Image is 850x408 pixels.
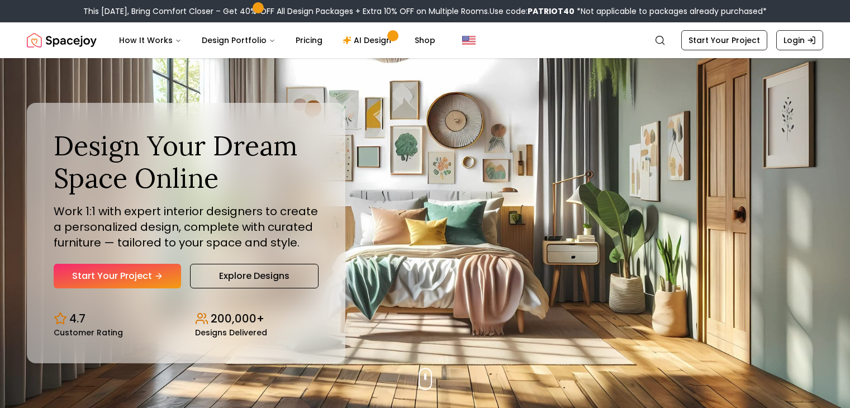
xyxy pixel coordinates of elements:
img: United States [462,34,476,47]
button: Design Portfolio [193,29,284,51]
a: Pricing [287,29,331,51]
p: 4.7 [69,311,86,326]
p: Work 1:1 with expert interior designers to create a personalized design, complete with curated fu... [54,203,319,250]
small: Designs Delivered [195,329,267,336]
small: Customer Rating [54,329,123,336]
img: Spacejoy Logo [27,29,97,51]
div: Design stats [54,302,319,336]
nav: Global [27,22,823,58]
b: PATRIOT40 [528,6,574,17]
a: Shop [406,29,444,51]
button: How It Works [110,29,191,51]
nav: Main [110,29,444,51]
a: Explore Designs [190,264,319,288]
a: Start Your Project [681,30,767,50]
a: Spacejoy [27,29,97,51]
p: 200,000+ [211,311,264,326]
h1: Design Your Dream Space Online [54,130,319,194]
span: *Not applicable to packages already purchased* [574,6,767,17]
a: Start Your Project [54,264,181,288]
a: AI Design [334,29,403,51]
div: This [DATE], Bring Comfort Closer – Get 40% OFF All Design Packages + Extra 10% OFF on Multiple R... [83,6,767,17]
a: Login [776,30,823,50]
span: Use code: [490,6,574,17]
